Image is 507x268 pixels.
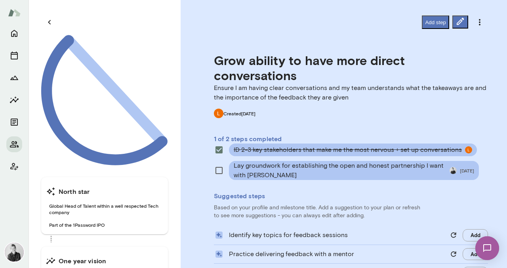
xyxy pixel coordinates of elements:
[6,70,22,86] button: Growth Plan
[6,92,22,108] button: Insights
[234,145,462,155] span: ID 2-3 key stakeholders that make me the most nervous + set up conversations
[214,53,488,83] h4: Grow ability to have more direct conversations
[463,248,488,260] button: Add
[6,25,22,41] button: Home
[6,114,22,130] button: Documents
[229,249,444,259] p: Practice delivering feedback with a mentor
[59,187,90,196] h6: North star
[214,83,488,102] p: Ensure I am having clear conversations and my team understands what the takeaways are and the imp...
[450,167,457,174] img: Tré Wright
[214,134,488,144] h6: 1 of 2 steps completed
[422,15,449,29] button: Add step
[214,212,488,220] p: to see more suggestions - you can always edit after adding.
[234,161,446,180] span: Lay groundwork for establishing the open and honest partnership I want with [PERSON_NAME]
[229,230,444,240] p: Identify key topics for feedback sessions
[8,5,21,20] img: Mento
[6,136,22,152] button: Members
[463,229,488,241] button: Add
[460,167,474,174] span: [DATE]
[214,191,488,201] h6: Suggested steps
[5,243,24,262] img: Tré Wright
[465,146,472,153] img: Lyndsey French
[46,203,163,228] span: Global Head of Talent within a well respected Tech company Part of the 1Password IPO
[59,256,106,266] h6: One year vision
[223,110,255,117] span: Created [DATE]
[6,48,22,63] button: Sessions
[214,109,223,118] img: Lyndsey French
[41,177,168,234] button: North starGlobal Head of Talent within a well respected Tech company Part of the 1Password IPO
[214,204,488,212] p: Based on your profile and milestone title. Add a suggestion to your plan or refresh
[6,159,22,174] button: Client app
[229,161,479,180] div: Lay groundwork for establishing the open and honest partnership I want with [PERSON_NAME]Tré Wrig...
